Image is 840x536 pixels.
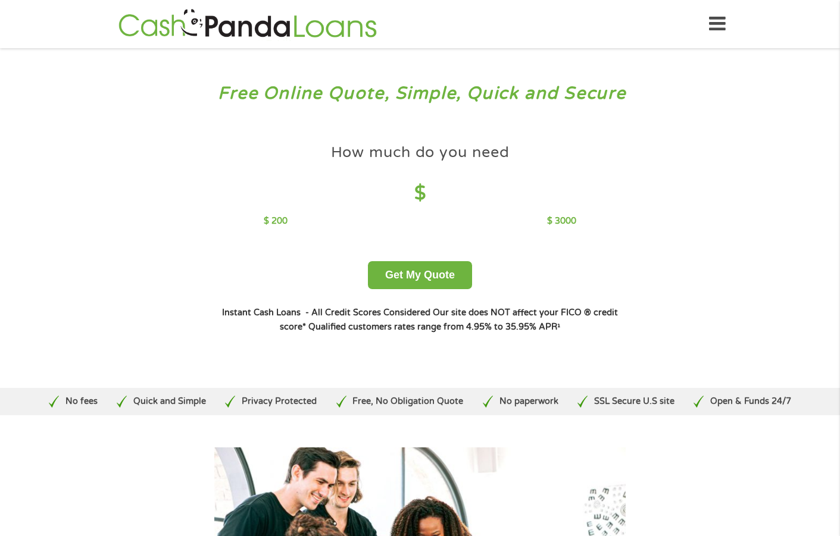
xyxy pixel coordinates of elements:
p: SSL Secure U.S site [594,395,675,408]
p: No paperwork [499,395,558,408]
p: Quick and Simple [133,395,206,408]
p: $ 200 [264,215,288,228]
p: No fees [65,395,98,408]
p: Open & Funds 24/7 [710,395,791,408]
strong: Qualified customers rates range from 4.95% to 35.95% APR¹ [308,322,560,332]
h4: How much do you need [331,143,510,162]
strong: Our site does NOT affect your FICO ® credit score* [280,308,618,332]
strong: Instant Cash Loans - All Credit Scores Considered [222,308,430,318]
h4: $ [264,181,576,206]
img: GetLoanNow Logo [115,7,380,41]
button: Get My Quote [368,261,472,289]
p: Free, No Obligation Quote [352,395,463,408]
h3: Free Online Quote, Simple, Quick and Secure [35,83,806,105]
p: $ 3000 [547,215,576,228]
p: Privacy Protected [242,395,317,408]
